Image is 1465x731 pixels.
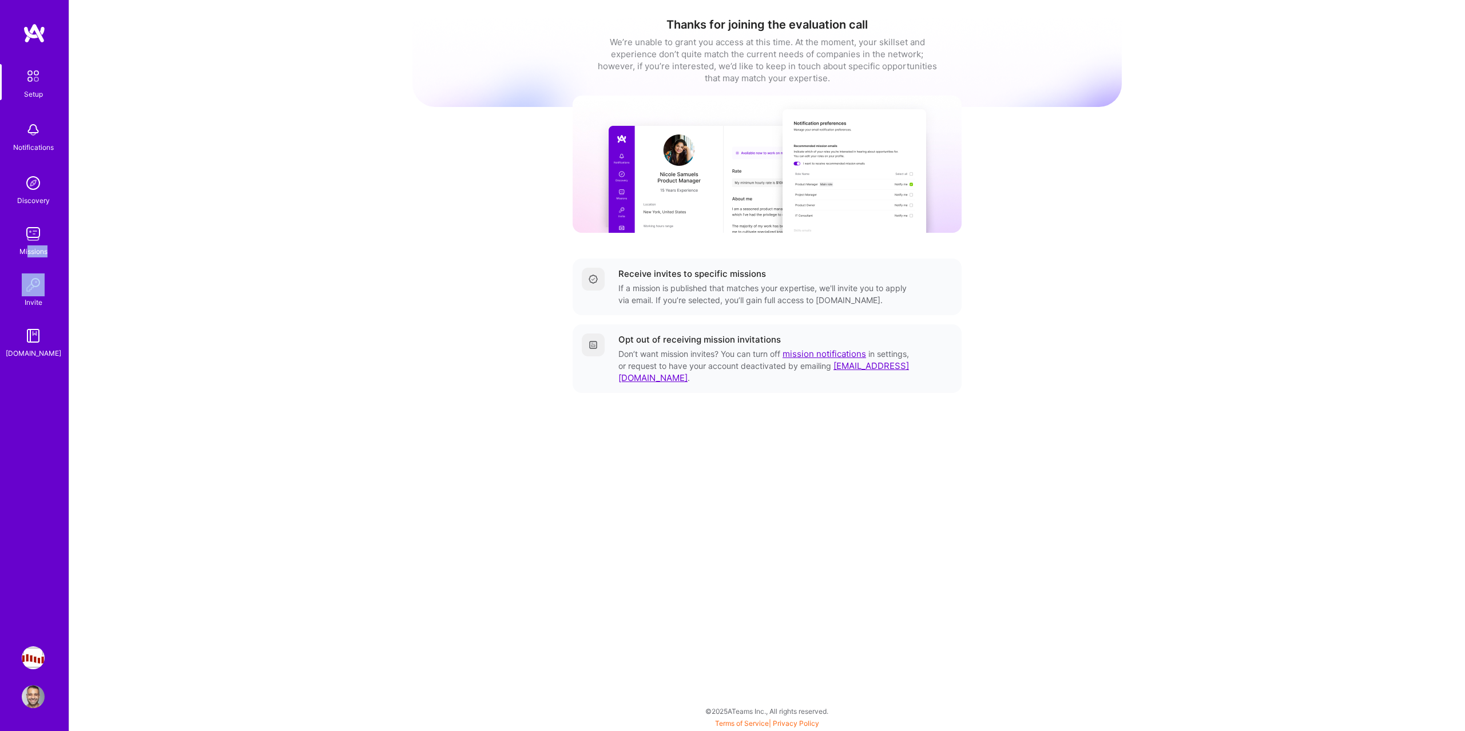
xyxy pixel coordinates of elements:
[13,141,54,153] div: Notifications
[19,245,47,257] div: Missions
[19,646,47,669] a: Steelbay.ai: AI Engineer for Multi-Agent Platform
[69,697,1465,725] div: © 2025 ATeams Inc., All rights reserved.
[618,333,781,345] div: Opt out of receiving mission invitations
[25,296,42,308] div: Invite
[22,172,45,194] img: discovery
[23,23,46,43] img: logo
[618,268,766,280] div: Receive invites to specific missions
[22,273,45,296] img: Invite
[21,64,45,88] img: setup
[412,18,1122,31] h1: Thanks for joining the evaluation call
[19,685,47,708] a: User Avatar
[22,118,45,141] img: bell
[573,96,962,233] img: curated missions
[618,282,911,306] div: If a mission is published that matches your expertise, we'll invite you to apply via email. If yo...
[618,348,911,384] div: Don’t want mission invites? You can turn off in settings, or request to have your account deactiv...
[22,646,45,669] img: Steelbay.ai: AI Engineer for Multi-Agent Platform
[6,347,61,359] div: [DOMAIN_NAME]
[773,719,819,728] a: Privacy Policy
[715,719,819,728] span: |
[715,719,769,728] a: Terms of Service
[17,194,50,206] div: Discovery
[589,275,598,284] img: Completed
[22,223,45,245] img: teamwork
[24,88,43,100] div: Setup
[22,685,45,708] img: User Avatar
[22,324,45,347] img: guide book
[595,36,939,84] div: We’re unable to grant you access at this time. At the moment, your skillset and experience don’t ...
[589,340,598,349] img: Getting started
[783,348,866,359] a: mission notifications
